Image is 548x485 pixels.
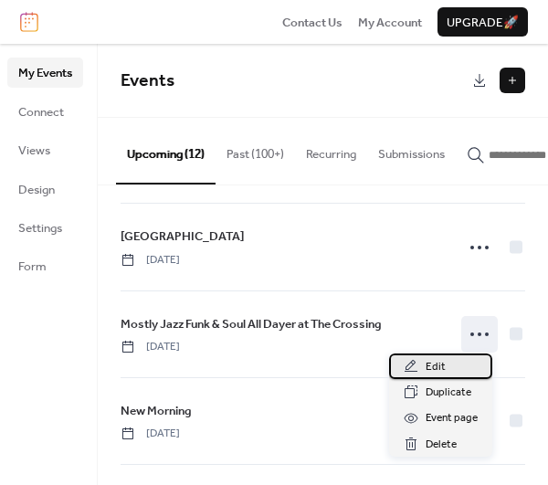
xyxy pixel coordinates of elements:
span: Connect [18,103,64,121]
span: New Morning [121,402,192,420]
span: [GEOGRAPHIC_DATA] [121,227,244,246]
span: Design [18,181,55,199]
a: [GEOGRAPHIC_DATA] [121,227,244,247]
span: Mostly Jazz Funk & Soul All Dayer at The Crossing [121,315,382,333]
span: My Account [358,14,422,32]
a: Design [7,174,83,204]
span: Upgrade 🚀 [447,14,519,32]
a: My Account [358,13,422,31]
a: Settings [7,213,83,242]
a: Connect [7,97,83,126]
span: [DATE] [121,252,180,269]
a: Form [7,251,83,280]
button: Submissions [367,118,456,182]
a: New Morning [121,401,192,421]
a: Contact Us [282,13,342,31]
a: Mostly Jazz Funk & Soul All Dayer at The Crossing [121,314,382,334]
img: logo [20,12,38,32]
a: Views [7,135,83,164]
button: Recurring [295,118,367,182]
a: My Events [7,58,83,87]
button: Past (100+) [216,118,295,182]
span: Contact Us [282,14,342,32]
span: Event page [426,409,478,427]
button: Upcoming (12) [116,118,216,184]
span: My Events [18,64,72,82]
span: Delete [426,436,457,454]
span: Settings [18,219,62,237]
span: [DATE] [121,339,180,355]
span: Edit [426,358,446,376]
span: Duplicate [426,384,471,402]
span: Views [18,142,50,160]
span: Events [121,64,174,98]
span: Form [18,258,47,276]
span: [DATE] [121,426,180,442]
button: Upgrade🚀 [437,7,528,37]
